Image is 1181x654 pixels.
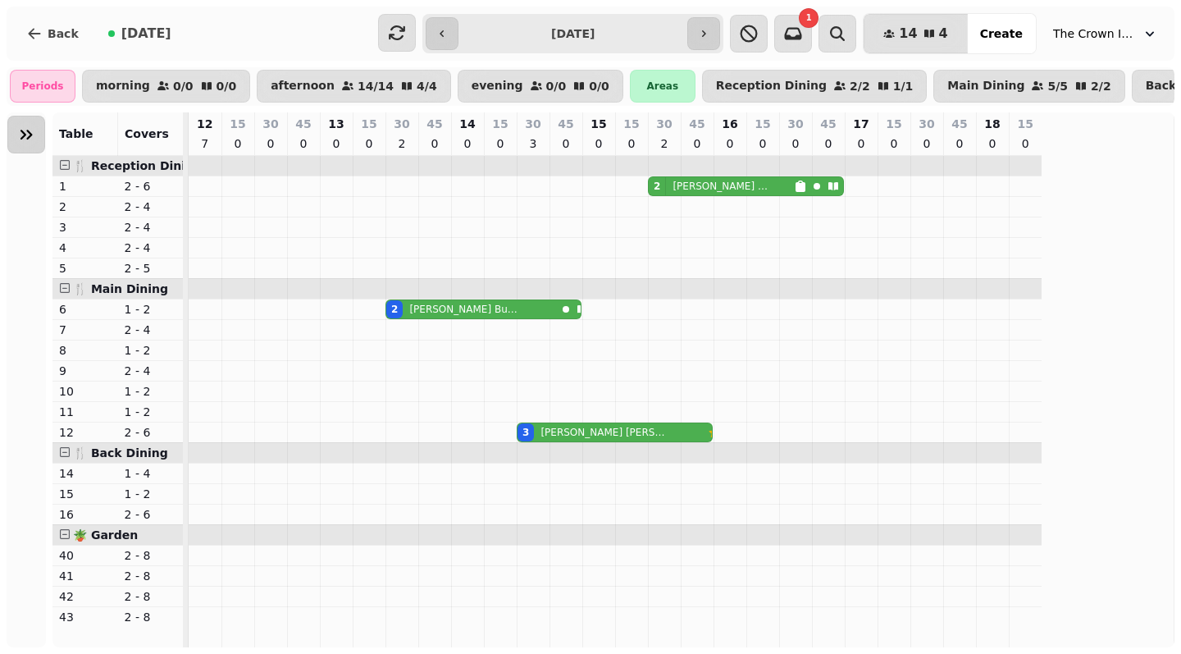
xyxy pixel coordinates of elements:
p: [PERSON_NAME] Buckingham [409,303,522,316]
p: 15 [886,116,901,132]
p: 2 - 6 [125,506,177,523]
p: 0 / 0 [217,80,237,92]
p: 3 [527,135,540,152]
p: 42 [59,588,112,605]
p: 8 [59,342,112,359]
button: Create [967,14,1036,53]
p: 15 [590,116,606,132]
span: 4 [939,27,948,40]
p: 41 [59,568,112,584]
p: 0 / 0 [589,80,609,92]
span: 14 [899,27,917,40]
p: 1 - 2 [125,383,177,400]
p: 3 [59,219,112,236]
p: 30 [525,116,540,132]
span: 🪴 Garden [73,528,138,542]
p: 2 - 8 [125,609,177,625]
p: morning [96,80,150,93]
p: 12 [59,424,112,441]
p: 30 [787,116,803,132]
p: 30 [394,116,409,132]
p: 4 [59,240,112,256]
p: 2 - 8 [125,588,177,605]
p: 7 [59,322,112,338]
button: morning0/00/0 [82,70,250,103]
span: 🍴 Main Dining [73,282,168,295]
p: 4 / 4 [417,80,437,92]
span: 🍴 Back Dining [73,446,168,460]
p: 5 [59,260,112,277]
span: Back [48,28,79,39]
p: 0 [953,135,966,152]
p: 2 - 4 [125,219,177,236]
p: 45 [951,116,967,132]
p: 0 [330,135,343,152]
p: 2 [395,135,408,152]
p: 14 / 14 [358,80,394,92]
p: 2 / 2 [1091,80,1111,92]
p: 1 - 2 [125,301,177,318]
p: 0 [887,135,901,152]
p: Main Dining [947,80,1024,93]
p: 0 [363,135,376,152]
p: 15 [361,116,376,132]
span: 1 [806,14,812,22]
span: The Crown Inn [1053,25,1135,42]
p: 2 - 4 [125,322,177,338]
p: 15 [59,486,112,502]
p: 0 [625,135,638,152]
p: 1 / 1 [893,80,914,92]
button: Expand sidebar [7,116,45,153]
p: 2 - 8 [125,547,177,564]
p: 17 [853,116,869,132]
p: 0 / 0 [173,80,194,92]
div: Periods [10,70,75,103]
p: 0 [231,135,244,152]
p: 5 / 5 [1047,80,1068,92]
p: 9 [59,363,112,379]
p: 0 [297,135,310,152]
p: 16 [722,116,737,132]
p: 2 / 2 [850,80,870,92]
button: The Crown Inn [1043,19,1168,48]
button: 144 [864,14,967,53]
p: 0 [264,135,277,152]
p: 2 - 5 [125,260,177,277]
div: 2 [654,180,660,193]
p: 45 [820,116,836,132]
button: evening0/00/0 [458,70,623,103]
div: Areas [630,70,695,103]
button: Reception Dining2/21/1 [702,70,927,103]
p: 18 [984,116,1000,132]
p: 0 / 0 [546,80,567,92]
p: 0 [1019,135,1032,152]
p: 0 [691,135,704,152]
p: 10 [59,383,112,400]
p: 1 - 2 [125,404,177,420]
p: 40 [59,547,112,564]
p: 2 - 6 [125,424,177,441]
p: 0 [494,135,507,152]
p: 30 [262,116,278,132]
p: 15 [492,116,508,132]
p: 2 - 4 [125,199,177,215]
p: 15 [755,116,770,132]
p: 7 [198,135,212,152]
p: afternoon [271,80,335,93]
p: 16 [59,506,112,523]
p: 0 [822,135,835,152]
p: 2 [658,135,671,152]
p: 0 [986,135,999,152]
p: 0 [461,135,474,152]
p: 6 [59,301,112,318]
p: 12 [197,116,212,132]
p: 1 - 2 [125,486,177,502]
p: 0 [789,135,802,152]
p: 43 [59,609,112,625]
p: Reception Dining [716,80,827,93]
p: 30 [656,116,672,132]
button: Main Dining5/52/2 [933,70,1124,103]
span: 🍴 Reception Dining [73,159,202,172]
p: 14 [459,116,475,132]
p: [PERSON_NAME] [PERSON_NAME] [540,426,667,439]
